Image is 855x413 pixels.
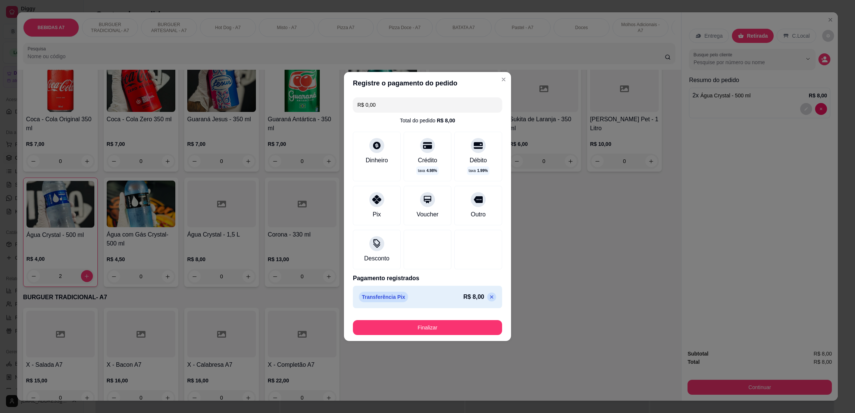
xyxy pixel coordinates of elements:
[366,156,388,165] div: Dinheiro
[463,292,484,301] p: R$ 8,00
[469,168,488,173] p: taxa
[426,168,437,173] span: 4.98 %
[373,210,381,219] div: Pix
[344,72,511,94] header: Registre o pagamento do pedido
[364,254,389,263] div: Desconto
[418,156,437,165] div: Crédito
[353,274,502,283] p: Pagamento registrados
[498,73,510,85] button: Close
[359,292,408,302] p: Transferência Pix
[437,117,455,124] div: R$ 8,00
[357,97,498,112] input: Ex.: hambúrguer de cordeiro
[477,168,488,173] span: 1.99 %
[353,320,502,335] button: Finalizar
[471,210,486,219] div: Outro
[470,156,487,165] div: Débito
[400,117,455,124] div: Total do pedido
[418,168,437,173] p: taxa
[417,210,439,219] div: Voucher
